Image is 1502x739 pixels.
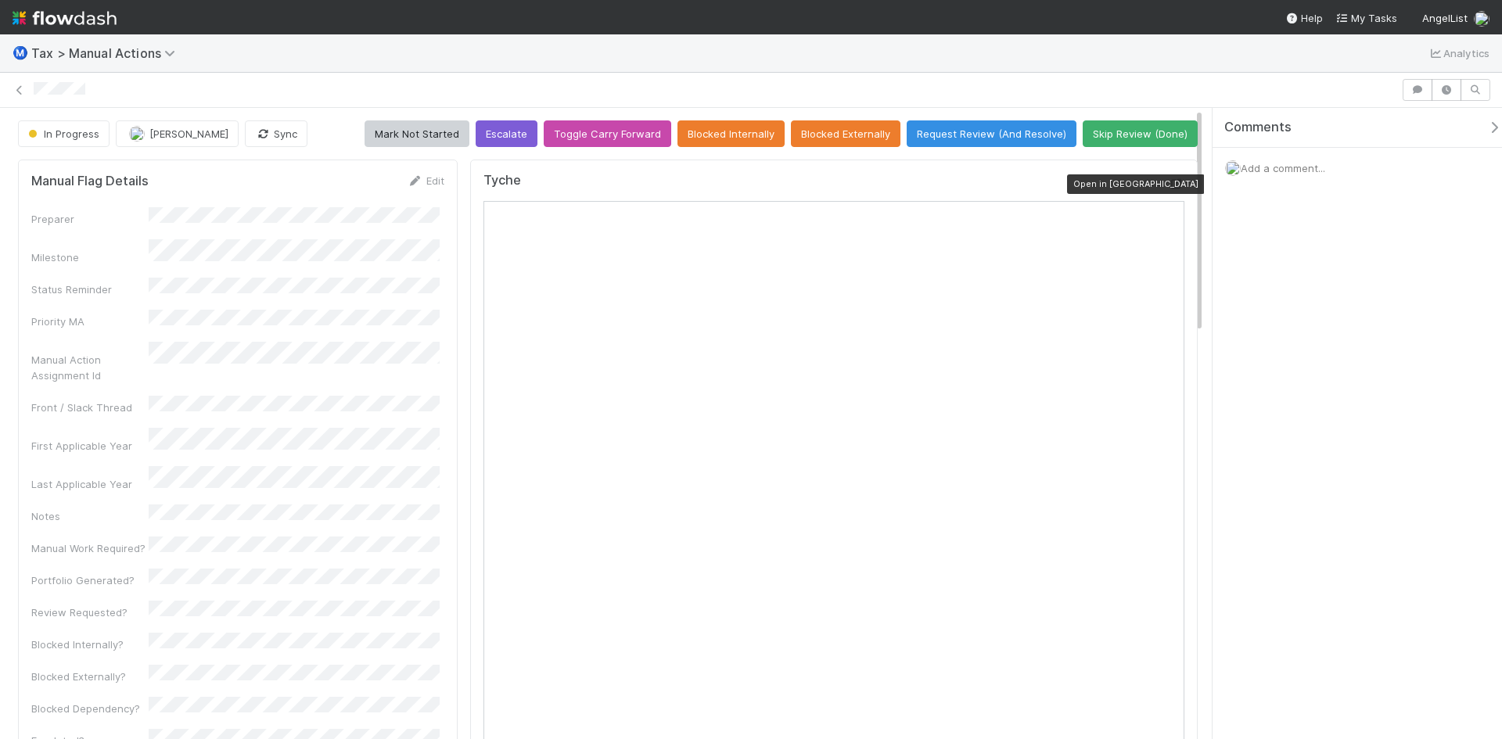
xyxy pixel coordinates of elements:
[544,120,671,147] button: Toggle Carry Forward
[907,120,1076,147] button: Request Review (And Resolve)
[483,173,521,188] h5: Tyche
[13,46,28,59] span: Ⓜ️
[677,120,785,147] button: Blocked Internally
[31,701,149,716] div: Blocked Dependency?
[31,508,149,524] div: Notes
[31,438,149,454] div: First Applicable Year
[31,476,149,492] div: Last Applicable Year
[31,669,149,684] div: Blocked Externally?
[149,127,228,140] span: [PERSON_NAME]
[31,540,149,556] div: Manual Work Required?
[1335,12,1397,24] span: My Tasks
[245,120,307,147] button: Sync
[1428,44,1489,63] a: Analytics
[1224,120,1292,135] span: Comments
[31,211,149,227] div: Preparer
[31,637,149,652] div: Blocked Internally?
[408,174,444,187] a: Edit
[1083,120,1198,147] button: Skip Review (Done)
[791,120,900,147] button: Blocked Externally
[1225,160,1241,176] img: avatar_e41e7ae5-e7d9-4d8d-9f56-31b0d7a2f4fd.png
[1474,11,1489,27] img: avatar_e41e7ae5-e7d9-4d8d-9f56-31b0d7a2f4fd.png
[31,572,149,588] div: Portfolio Generated?
[13,5,117,31] img: logo-inverted-e16ddd16eac7371096b0.svg
[1241,162,1325,174] span: Add a comment...
[129,126,145,142] img: avatar_e41e7ae5-e7d9-4d8d-9f56-31b0d7a2f4fd.png
[31,352,149,383] div: Manual Action Assignment Id
[31,174,149,189] h5: Manual Flag Details
[1422,12,1468,24] span: AngelList
[31,45,183,61] span: Tax > Manual Actions
[116,120,239,147] button: [PERSON_NAME]
[31,282,149,297] div: Status Reminder
[1335,10,1397,26] a: My Tasks
[31,314,149,329] div: Priority MA
[31,400,149,415] div: Front / Slack Thread
[1285,10,1323,26] div: Help
[365,120,469,147] button: Mark Not Started
[31,249,149,265] div: Milestone
[31,604,149,620] div: Review Requested?
[476,120,537,147] button: Escalate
